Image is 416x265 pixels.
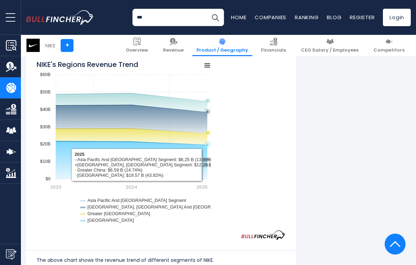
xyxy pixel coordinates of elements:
p: The above chart shows the revenue trend of different segments of NIKE. [37,256,285,264]
text: $0 [46,176,51,181]
text: [GEOGRAPHIC_DATA], [GEOGRAPHIC_DATA] And [GEOGRAPHIC_DATA] Segment [87,204,259,210]
a: Go to homepage [26,10,94,25]
img: bullfincher logo [26,10,94,25]
text: Asia Pacific And [GEOGRAPHIC_DATA] Segment [87,198,186,203]
text: [GEOGRAPHIC_DATA] [87,218,134,223]
a: Login [383,9,411,26]
div: NIKE [45,41,55,50]
text: Greater [GEOGRAPHIC_DATA] [87,211,150,216]
text: $40B [40,107,51,112]
a: CEO Salary / Employees [297,35,363,56]
span: Competitors [373,47,405,53]
text: $60B [40,72,51,77]
img: NKE logo [26,39,40,52]
span: Financials [261,47,286,53]
a: Competitors [369,35,409,56]
tspan: NIKE's Regions Revenue Trend [37,60,138,69]
text: $50B [40,89,51,94]
text: $10B [40,159,51,164]
svg: NIKE's Regions Revenue Trend [37,56,211,230]
a: Overview [122,35,152,56]
button: Search [207,9,224,26]
a: + [61,39,74,52]
text: 2024 [126,184,137,190]
a: Blog [327,14,341,21]
text: $20B [40,141,51,146]
a: Financials [257,35,290,56]
span: Revenue [163,47,184,53]
a: Ranking [295,14,318,21]
text: 2023 [50,184,61,190]
a: Register [350,14,375,21]
a: Product / Geography [192,35,252,56]
a: Home [231,14,246,21]
span: CEO Salary / Employees [301,47,359,53]
text: 2025 [197,184,208,190]
text: $30B [40,124,51,129]
a: Companies [255,14,286,21]
span: Overview [126,47,148,53]
span: Product / Geography [197,47,248,53]
a: Revenue [159,35,188,56]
